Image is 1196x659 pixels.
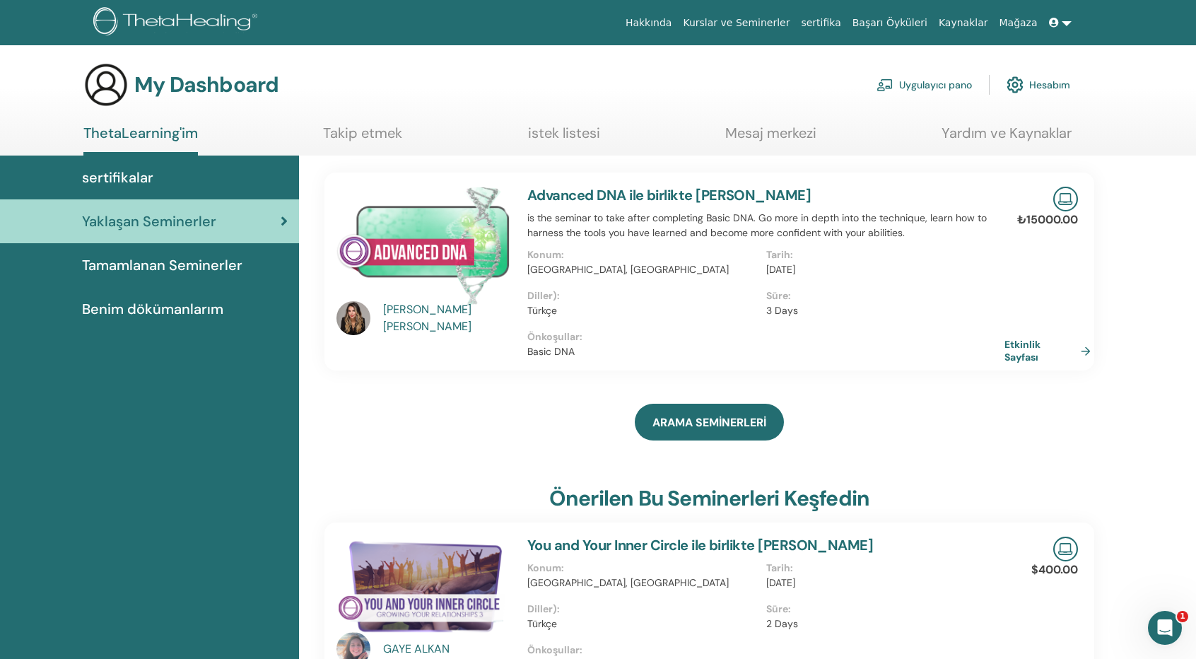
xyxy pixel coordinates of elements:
img: chalkboard-teacher.svg [877,78,893,91]
p: ₺15000.00 [1017,211,1078,228]
p: Önkoşullar : [527,643,1004,658]
a: Yardım ve Kaynaklar [942,124,1072,152]
a: Mesaj merkezi [725,124,816,152]
img: Live Online Seminar [1053,537,1078,561]
img: Live Online Seminar [1053,187,1078,211]
img: Advanced DNA [336,187,510,305]
p: Tarih : [766,561,997,576]
span: Tamamlanan Seminerler [82,255,242,276]
span: 1 [1177,611,1188,622]
img: You and Your Inner Circle [336,537,510,636]
p: [GEOGRAPHIC_DATA], [GEOGRAPHIC_DATA] [527,262,758,277]
p: is the seminar to take after completing Basic DNA. Go more in depth into the technique, learn how... [527,211,1004,240]
iframe: Intercom live chat [1148,611,1182,645]
a: sertifika [795,10,846,36]
p: Süre : [766,288,997,303]
p: Tarih : [766,247,997,262]
p: 3 Days [766,303,997,318]
a: Hakkında [620,10,678,36]
a: Kaynaklar [933,10,994,36]
h3: My Dashboard [134,72,279,98]
a: [PERSON_NAME] [PERSON_NAME] [383,301,514,335]
span: Yaklaşan Seminerler [82,211,216,232]
p: 2 Days [766,617,997,631]
a: Hesabım [1007,69,1070,100]
p: Konum : [527,561,758,576]
p: Konum : [527,247,758,262]
p: Süre : [766,602,997,617]
p: Türkçe [527,303,758,318]
p: Basic DNA [527,344,1004,359]
a: GAYE ALKAN [383,641,514,658]
p: Diller) : [527,288,758,303]
span: Benim dökümanlarım [82,298,223,320]
img: cog.svg [1007,73,1024,97]
p: Önkoşullar : [527,329,1004,344]
p: [DATE] [766,262,997,277]
p: Diller) : [527,602,758,617]
a: istek listesi [528,124,600,152]
h3: Önerilen bu seminerleri keşfedin [549,486,869,511]
img: logo.png [93,7,262,39]
p: [DATE] [766,576,997,590]
a: Başarı Öyküleri [847,10,933,36]
p: [GEOGRAPHIC_DATA], [GEOGRAPHIC_DATA] [527,576,758,590]
a: Takip etmek [323,124,402,152]
a: ARAMA SEMİNERLERİ [635,404,784,441]
p: Türkçe [527,617,758,631]
a: You and Your Inner Circle ile birlikte [PERSON_NAME] [527,536,873,554]
a: Etkinlik Sayfası [1004,338,1096,363]
img: default.jpg [336,301,370,335]
span: ARAMA SEMİNERLERİ [652,415,766,430]
a: Kurslar ve Seminerler [677,10,795,36]
a: Mağaza [993,10,1043,36]
span: sertifikalar [82,167,153,188]
a: Uygulayıcı pano [877,69,972,100]
p: $400.00 [1031,561,1078,578]
a: Advanced DNA ile birlikte [PERSON_NAME] [527,186,811,204]
img: generic-user-icon.jpg [83,62,129,107]
a: ThetaLearning'im [83,124,198,156]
